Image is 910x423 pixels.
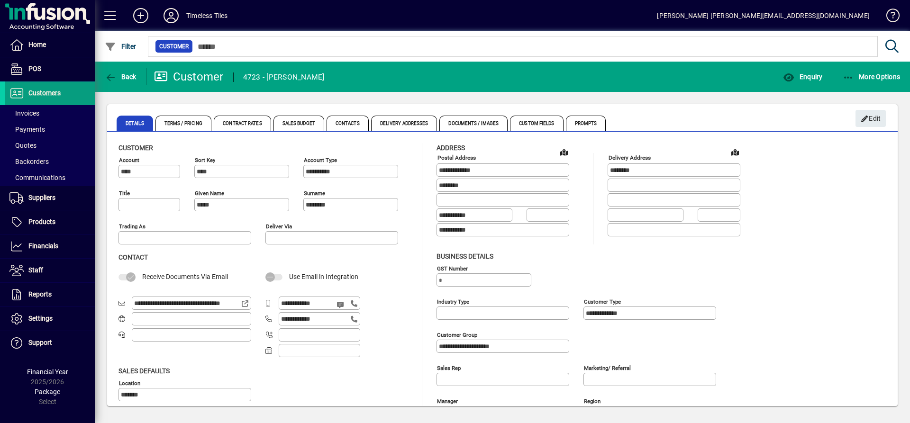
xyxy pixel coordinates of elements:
[102,38,139,55] button: Filter
[304,190,325,197] mat-label: Surname
[28,89,61,97] span: Customers
[5,210,95,234] a: Products
[118,367,170,375] span: Sales defaults
[119,190,130,197] mat-label: Title
[9,126,45,133] span: Payments
[437,331,477,338] mat-label: Customer group
[437,298,469,305] mat-label: Industry type
[27,368,68,376] span: Financial Year
[861,111,881,126] span: Edit
[119,223,146,230] mat-label: Trading as
[155,116,212,131] span: Terms / Pricing
[566,116,606,131] span: Prompts
[584,364,631,371] mat-label: Marketing/ Referral
[5,283,95,306] a: Reports
[584,298,621,305] mat-label: Customer type
[843,73,901,81] span: More Options
[5,153,95,170] a: Backorders
[28,194,55,201] span: Suppliers
[584,397,601,404] mat-label: Region
[439,116,508,131] span: Documents / Images
[28,266,43,274] span: Staff
[102,68,139,85] button: Back
[728,144,743,160] a: View on map
[273,116,324,131] span: Sales Budget
[119,157,139,163] mat-label: Account
[327,116,369,131] span: Contacts
[437,265,468,271] mat-label: GST Number
[105,43,136,50] span: Filter
[156,7,186,24] button: Profile
[289,273,358,280] span: Use Email in Integration
[5,33,95,57] a: Home
[186,8,227,23] div: Timeless Tiles
[5,307,95,331] a: Settings
[371,116,437,131] span: Delivery Addresses
[159,42,189,51] span: Customer
[879,2,898,33] a: Knowledge Base
[28,315,53,322] span: Settings
[95,68,147,85] app-page-header-button: Back
[118,253,148,261] span: Contact
[304,157,337,163] mat-label: Account Type
[266,223,292,230] mat-label: Deliver via
[437,252,493,260] span: Business details
[28,290,52,298] span: Reports
[214,116,271,131] span: Contract Rates
[781,68,825,85] button: Enquiry
[126,7,156,24] button: Add
[840,68,903,85] button: More Options
[28,339,52,346] span: Support
[437,397,458,404] mat-label: Manager
[28,218,55,225] span: Products
[119,379,140,386] mat-label: Location
[5,259,95,282] a: Staff
[657,8,870,23] div: [PERSON_NAME] [PERSON_NAME][EMAIL_ADDRESS][DOMAIN_NAME]
[5,57,95,81] a: POS
[9,142,36,149] span: Quotes
[5,137,95,153] a: Quotes
[243,70,325,85] div: 4723 - [PERSON_NAME]
[783,73,822,81] span: Enquiry
[28,242,58,250] span: Financials
[35,388,60,396] span: Package
[330,293,353,316] button: Send SMS
[437,144,465,152] span: Address
[105,73,136,81] span: Back
[855,110,886,127] button: Edit
[5,121,95,137] a: Payments
[5,186,95,210] a: Suppliers
[9,109,39,117] span: Invoices
[195,190,224,197] mat-label: Given name
[9,158,49,165] span: Backorders
[437,364,461,371] mat-label: Sales rep
[142,273,228,280] span: Receive Documents Via Email
[9,174,65,181] span: Communications
[117,116,153,131] span: Details
[28,41,46,48] span: Home
[5,105,95,121] a: Invoices
[5,331,95,355] a: Support
[154,69,224,84] div: Customer
[118,144,153,152] span: Customer
[28,65,41,72] span: POS
[195,157,215,163] mat-label: Sort key
[5,234,95,258] a: Financials
[5,170,95,186] a: Communications
[510,116,563,131] span: Custom Fields
[556,144,572,160] a: View on map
